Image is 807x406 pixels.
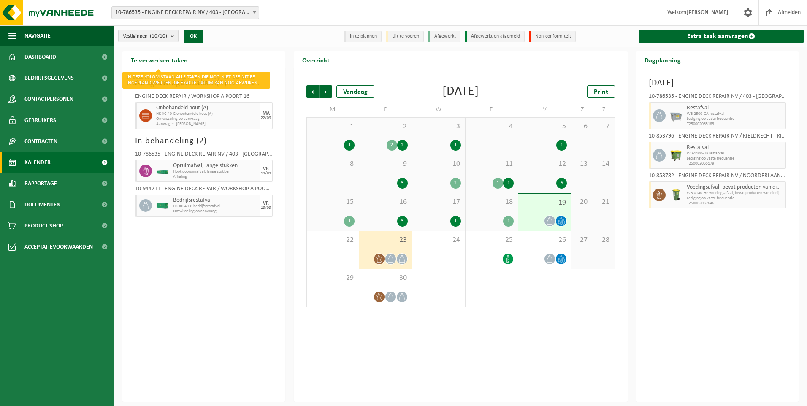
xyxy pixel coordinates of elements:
span: Aanvrager: [PERSON_NAME] [156,122,258,127]
span: Volgende [320,85,332,98]
span: 6 [576,122,588,131]
div: 1 [493,178,503,189]
span: Contactpersonen [24,89,73,110]
span: T250002065183 [687,122,784,127]
div: 19/09 [261,171,271,176]
span: 20 [576,198,588,207]
a: Print [587,85,615,98]
h2: Te verwerken taken [122,51,196,68]
span: WB-1100-HP restafval [687,151,784,156]
li: Non-conformiteit [529,31,576,42]
img: WB-0140-HPE-GN-50 [670,189,682,201]
td: Z [571,102,593,117]
span: Lediging op vaste frequentie [687,156,784,161]
span: 30 [363,273,408,283]
span: Voedingsafval, bevat producten van dierlijke oorsprong, onverpakt, categorie 3 [687,184,784,191]
div: 19/09 [261,206,271,210]
span: Product Shop [24,215,63,236]
div: 10-786535 - ENGINE DECK REPAIR NV / 403 - [GEOGRAPHIC_DATA] [649,94,786,102]
span: WB-2500-GA restafval [687,111,784,116]
div: 22/09 [261,116,271,120]
span: HK-XC-40-G bedrijfsrestafval [173,204,258,209]
div: 1 [503,178,514,189]
span: Lediging op vaste frequentie [687,196,784,201]
div: [DATE] [442,85,479,98]
span: 8 [311,160,355,169]
span: 28 [597,235,610,245]
span: Restafval [687,144,784,151]
div: 2 [397,140,408,151]
img: WB-2500-GAL-GY-01 [670,109,682,122]
span: HK-XC-40-G onbehandeld hout (A) [156,111,258,116]
span: Omwisseling op aanvraag [156,116,258,122]
span: 25 [470,235,514,245]
td: D [466,102,519,117]
li: In te plannen [344,31,382,42]
span: Rapportage [24,173,57,194]
span: Documenten [24,194,60,215]
span: Dashboard [24,46,56,68]
button: OK [184,30,203,43]
span: 4 [470,122,514,131]
span: 18 [470,198,514,207]
span: 19 [523,198,567,208]
div: 2 [387,140,397,151]
span: Contracten [24,131,57,152]
div: 1 [556,140,567,151]
div: 1 [503,216,514,227]
span: Print [594,89,608,95]
div: 2 [450,178,461,189]
span: 21 [597,198,610,207]
count: (10/10) [150,33,167,39]
span: 26 [523,235,567,245]
span: 5 [523,122,567,131]
span: Kalender [24,152,51,173]
li: Afgewerkt [428,31,460,42]
span: 1 [311,122,355,131]
div: 1 [450,216,461,227]
span: T250002065179 [687,161,784,166]
span: Gebruikers [24,110,56,131]
span: 2 [199,137,204,145]
td: Z [593,102,615,117]
span: 17 [417,198,461,207]
div: 6 [556,178,567,189]
div: 1 [344,140,355,151]
div: 10-786535 - ENGINE DECK REPAIR NV / 403 - [GEOGRAPHIC_DATA] [135,152,273,160]
td: V [518,102,571,117]
span: 9 [363,160,408,169]
li: Uit te voeren [386,31,424,42]
span: Acceptatievoorwaarden [24,236,93,257]
span: 29 [311,273,355,283]
div: 3 [397,178,408,189]
span: 15 [311,198,355,207]
span: 23 [363,235,408,245]
span: Lediging op vaste frequentie [687,116,784,122]
span: Onbehandeld hout (A) [156,105,258,111]
div: 1 [344,216,355,227]
span: Hookx opruimafval, lange stukken [173,169,258,174]
span: 10-786535 - ENGINE DECK REPAIR NV / 403 - ANTWERPEN [111,6,259,19]
span: 14 [597,160,610,169]
span: 11 [470,160,514,169]
span: 24 [417,235,461,245]
a: Extra taak aanvragen [639,30,804,43]
span: Vestigingen [123,30,167,43]
span: 2 [363,122,408,131]
h2: Overzicht [294,51,338,68]
li: Afgewerkt en afgemeld [465,31,525,42]
strong: [PERSON_NAME] [686,9,728,16]
div: 10-944211 - ENGINE DECK REPAIR / WORKSHOP A POORT 16 - [GEOGRAPHIC_DATA] [135,186,273,195]
div: VR [263,201,269,206]
button: Vestigingen(10/10) [118,30,179,42]
span: 12 [523,160,567,169]
span: 13 [576,160,588,169]
td: W [412,102,466,117]
img: HK-XC-40-GN-00 [156,203,169,209]
span: 22 [311,235,355,245]
div: ENGINE DECK REPAIR / WORKSHOP A POORT 16 [135,94,273,102]
td: M [306,102,360,117]
span: 10-786535 - ENGINE DECK REPAIR NV / 403 - ANTWERPEN [112,7,259,19]
span: 16 [363,198,408,207]
span: 10 [417,160,461,169]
